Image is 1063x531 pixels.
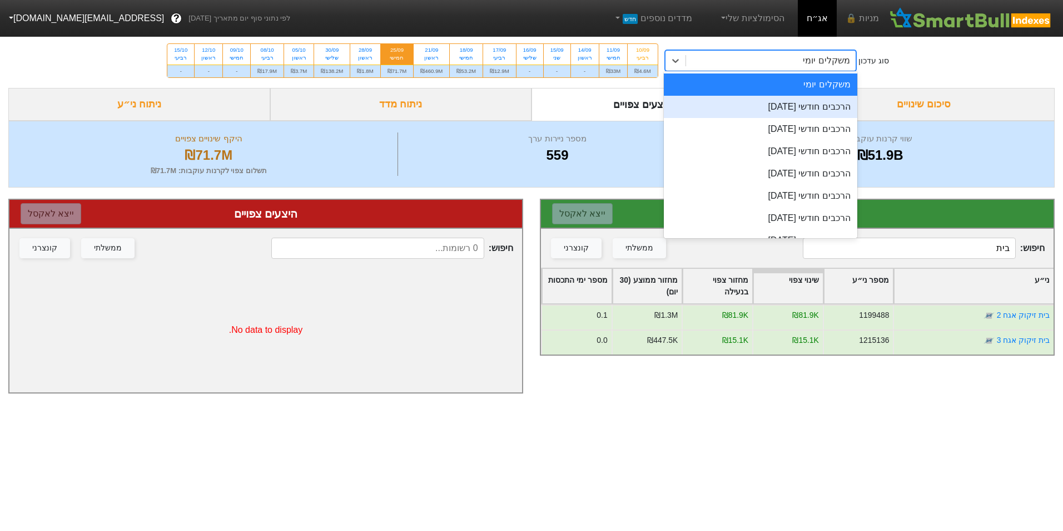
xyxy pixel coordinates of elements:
[23,165,395,176] div: תשלום צפוי לקרנות עוקבות : ₪71.7M
[803,54,850,67] div: משקלים יומי
[597,309,607,321] div: 0.1
[516,65,543,77] div: -
[174,46,187,54] div: 15/10
[894,269,1054,303] div: Toggle SortBy
[606,46,621,54] div: 11/09
[420,54,443,62] div: ראשון
[722,335,748,346] div: ₪15.1K
[490,46,509,54] div: 17/09
[578,46,592,54] div: 14/09
[803,238,1015,259] input: 559 רשומות...
[271,238,484,259] input: 0 רשומות...
[531,88,793,121] div: ביקושים והיצעים צפויים
[628,65,657,77] div: ₪4.6M
[523,46,537,54] div: 16/09
[722,309,748,321] div: ₪81.9K
[321,54,343,62] div: שלישי
[94,242,122,254] div: ממשלתי
[683,269,752,303] div: Toggle SortBy
[257,54,277,62] div: רביעי
[859,335,889,346] div: 1215136
[606,54,621,62] div: חמישי
[195,65,222,77] div: -
[223,65,250,77] div: -
[542,269,612,303] div: Toggle SortBy
[21,205,511,222] div: היצעים צפויים
[270,88,532,121] div: ניתוח מדד
[257,46,277,54] div: 08/10
[720,132,1040,145] div: שווי קרנות עוקבות
[401,132,714,145] div: מספר ניירות ערך
[388,46,407,54] div: 25/09
[490,54,509,62] div: רביעי
[173,11,180,26] span: ?
[625,242,653,254] div: ממשלתי
[803,238,1045,259] span: חיפוש :
[858,55,889,67] div: סוג עדכון
[564,242,589,254] div: קונצרני
[201,46,216,54] div: 12/10
[824,269,893,303] div: Toggle SortBy
[571,65,599,77] div: -
[251,65,284,77] div: ₪17.9M
[792,335,818,346] div: ₪15.1K
[613,269,682,303] div: Toggle SortBy
[456,54,476,62] div: חמישי
[321,46,343,54] div: 30/09
[664,207,857,229] div: הרכבים חודשי [DATE]
[188,13,290,24] span: לפי נתוני סוף יום מתאריך [DATE]
[291,54,307,62] div: ראשון
[230,54,244,62] div: חמישי
[81,238,135,258] button: ממשלתי
[174,54,187,62] div: רביעי
[983,310,995,321] img: tase link
[284,65,314,77] div: ₪3.7M
[291,46,307,54] div: 05/10
[664,185,857,207] div: הרכבים חודשי [DATE]
[623,14,638,24] span: חדש
[664,118,857,140] div: הרכבים חודשי [DATE]
[792,309,818,321] div: ₪81.9K
[357,54,373,62] div: ראשון
[983,335,995,346] img: tase link
[230,46,244,54] div: 09/10
[647,335,678,346] div: ₪447.5K
[664,96,857,118] div: הרכבים חודשי [DATE]
[859,309,889,321] div: 1199488
[597,335,607,346] div: 0.0
[271,238,513,259] span: חיפוש :
[544,65,570,77] div: -
[608,7,697,29] a: מדדים נוספיםחדש
[888,7,1054,29] img: SmartBull
[552,203,613,224] button: ייצא לאקסל
[21,203,81,224] button: ייצא לאקסל
[523,54,537,62] div: שלישי
[753,269,823,303] div: Toggle SortBy
[664,140,857,163] div: הרכבים חודשי [DATE]
[714,7,789,29] a: הסימולציות שלי
[32,242,57,254] div: קונצרני
[8,88,270,121] div: ניתוח ני״ע
[613,238,666,258] button: ממשלתי
[664,163,857,185] div: הרכבים חודשי [DATE]
[599,65,628,77] div: ₪33M
[314,65,350,77] div: ₪138.2M
[654,309,678,321] div: ₪1.3M
[350,65,380,77] div: ₪1.8M
[664,73,857,96] div: משקלים יומי
[552,205,1042,222] div: ביקושים צפויים
[381,65,414,77] div: ₪71.7M
[634,46,650,54] div: 10/09
[450,65,483,77] div: ₪53.2M
[19,238,70,258] button: קונצרני
[414,65,449,77] div: ₪460.9M
[551,238,602,258] button: קונצרני
[550,54,564,62] div: שני
[483,65,516,77] div: ₪12.9M
[388,54,407,62] div: חמישי
[997,311,1050,319] a: בית זיקוק אגח 2
[997,336,1050,345] a: בית זיקוק אגח 3
[550,46,564,54] div: 15/09
[23,132,395,145] div: היקף שינויים צפויים
[401,145,714,165] div: 559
